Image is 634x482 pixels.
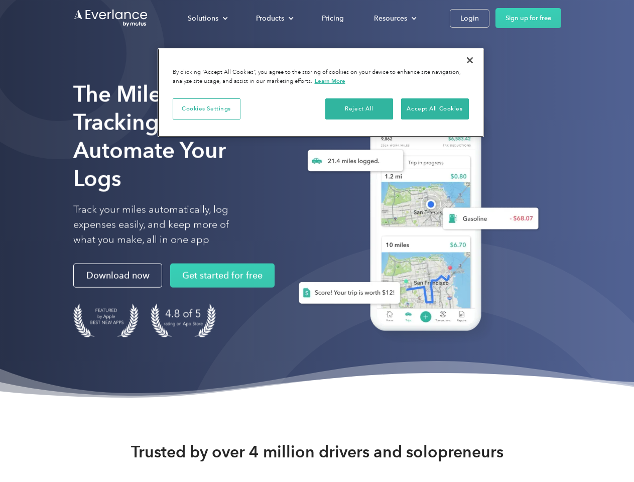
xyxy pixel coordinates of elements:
a: Get started for free [170,264,275,288]
a: Go to homepage [73,9,149,28]
a: Download now [73,264,162,288]
div: Pricing [322,12,344,25]
img: Everlance, mileage tracker app, expense tracking app [283,95,547,346]
a: Sign up for free [495,8,561,28]
img: 4.9 out of 5 stars on the app store [151,304,216,337]
a: More information about your privacy, opens in a new tab [315,77,345,84]
button: Cookies Settings [173,98,240,119]
strong: Trusted by over 4 million drivers and solopreneurs [131,442,503,462]
div: Resources [374,12,407,25]
div: Solutions [178,10,236,27]
img: Badge for Featured by Apple Best New Apps [73,304,139,337]
button: Reject All [325,98,393,119]
div: Solutions [188,12,218,25]
div: Login [460,12,479,25]
div: Privacy [158,48,484,137]
button: Accept All Cookies [401,98,469,119]
a: Login [450,9,489,28]
a: Pricing [312,10,354,27]
div: Products [256,12,284,25]
p: Track your miles automatically, log expenses easily, and keep more of what you make, all in one app [73,202,252,248]
div: By clicking “Accept All Cookies”, you agree to the storing of cookies on your device to enhance s... [173,68,469,86]
button: Close [459,49,481,71]
div: Cookie banner [158,48,484,137]
div: Products [246,10,302,27]
div: Resources [364,10,425,27]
